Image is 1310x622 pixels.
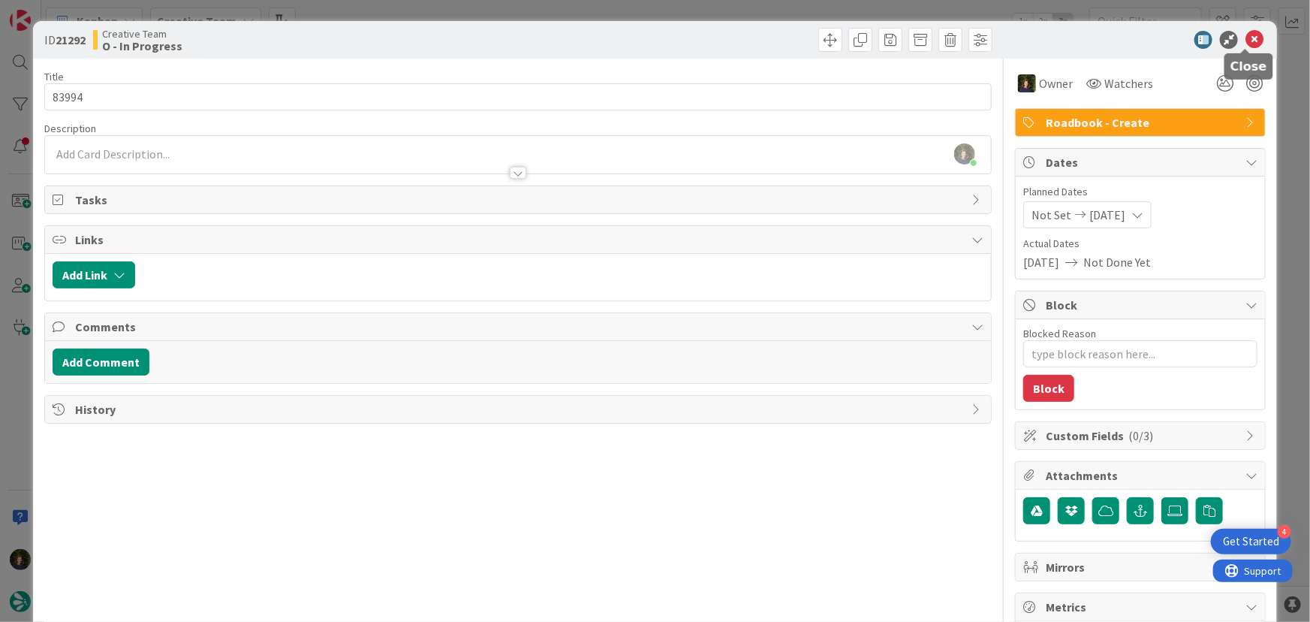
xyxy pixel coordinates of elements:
[1046,427,1238,445] span: Custom Fields
[53,349,149,376] button: Add Comment
[1211,529,1291,554] div: Open Get Started checklist, remaining modules: 4
[1031,206,1071,224] span: Not Set
[44,83,992,110] input: type card name here...
[1023,327,1096,340] label: Blocked Reason
[1018,74,1036,92] img: MC
[75,231,965,249] span: Links
[1023,253,1059,271] span: [DATE]
[75,318,965,336] span: Comments
[1230,59,1267,74] h5: Close
[1046,558,1238,576] span: Mirrors
[44,122,96,135] span: Description
[954,143,975,165] img: OSJL0tKbxWQXy8f5HcXbcaBiUxSzdGq2.jpg
[1039,74,1073,92] span: Owner
[56,32,86,47] b: 21292
[75,191,965,209] span: Tasks
[44,70,64,83] label: Title
[1223,534,1279,549] div: Get Started
[1023,184,1257,200] span: Planned Dates
[75,400,965,418] span: History
[1128,428,1153,443] span: ( 0/3 )
[1046,113,1238,131] span: Roadbook - Create
[1089,206,1125,224] span: [DATE]
[53,261,135,288] button: Add Link
[1023,375,1074,402] button: Block
[102,40,182,52] b: O - In Progress
[32,2,68,20] span: Support
[44,31,86,49] span: ID
[1278,525,1291,539] div: 4
[1046,598,1238,616] span: Metrics
[1023,236,1257,252] span: Actual Dates
[1046,466,1238,485] span: Attachments
[1104,74,1153,92] span: Watchers
[102,28,182,40] span: Creative Team
[1046,153,1238,171] span: Dates
[1083,253,1151,271] span: Not Done Yet
[1046,296,1238,314] span: Block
